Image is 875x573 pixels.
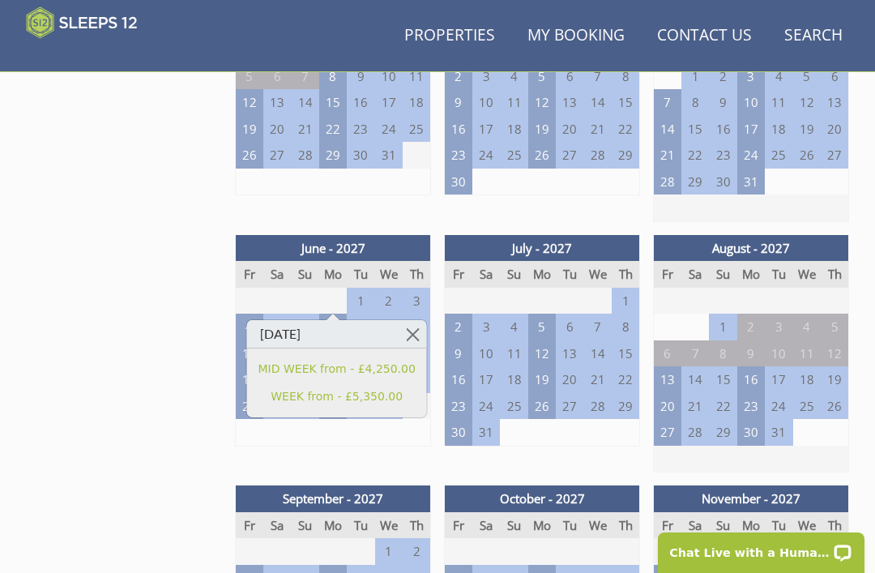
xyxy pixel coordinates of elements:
th: Th [612,512,639,539]
td: 2 [737,314,765,340]
td: 11 [500,340,527,367]
td: 30 [737,419,765,446]
td: 23 [709,142,736,169]
td: 31 [737,169,765,195]
td: 23 [347,116,374,143]
th: We [584,261,612,288]
td: 10 [737,89,765,116]
td: 7 [319,314,347,340]
iframe: Customer reviews powered by Trustpilot [18,49,188,62]
td: 25 [500,393,527,420]
th: Mo [528,261,556,288]
th: We [584,512,612,539]
td: 3 [472,63,500,90]
th: We [793,261,821,288]
td: 7 [584,314,612,340]
td: 17 [765,366,792,393]
td: 5 [263,314,291,340]
td: 4 [793,314,821,340]
td: 20 [263,116,291,143]
td: 2 [445,314,472,340]
td: 4 [500,314,527,340]
td: 22 [319,116,347,143]
td: 13 [556,340,583,367]
th: Sa [472,261,500,288]
a: Contact Us [651,18,758,54]
td: 27 [654,419,681,446]
td: 23 [445,142,472,169]
th: Su [709,261,736,288]
td: 25 [403,116,430,143]
td: 20 [556,366,583,393]
td: 20 [821,116,848,143]
th: Fr [236,261,263,288]
td: 9 [375,314,403,340]
td: 2 [403,538,430,565]
td: 13 [821,89,848,116]
td: 6 [654,340,681,367]
td: 22 [709,393,736,420]
th: Tu [347,261,374,288]
td: 3 [765,314,792,340]
td: 12 [528,340,556,367]
th: October - 2027 [445,485,640,512]
th: Th [612,261,639,288]
td: 11 [793,340,821,367]
td: 25 [793,393,821,420]
td: 28 [291,142,318,169]
td: 21 [681,393,709,420]
td: 2 [709,63,736,90]
td: 14 [291,89,318,116]
td: 9 [445,89,472,116]
td: 13 [556,89,583,116]
td: 9 [445,340,472,367]
td: 15 [612,340,639,367]
th: Mo [319,261,347,288]
td: 18 [500,366,527,393]
td: 6 [556,63,583,90]
td: 29 [612,142,639,169]
td: 21 [291,116,318,143]
td: 19 [793,116,821,143]
td: 6 [263,63,291,90]
th: Su [709,512,736,539]
td: 29 [681,169,709,195]
td: 1 [347,288,374,314]
td: 26 [528,393,556,420]
td: 10 [765,340,792,367]
td: 27 [556,393,583,420]
td: 7 [584,63,612,90]
td: 10 [472,340,500,367]
td: 28 [654,169,681,195]
td: 3 [472,314,500,340]
th: Tu [765,261,792,288]
td: 13 [654,366,681,393]
td: 8 [709,340,736,367]
td: 19 [236,116,263,143]
td: 4 [765,63,792,90]
a: MID WEEK from - £4,250.00 [258,361,416,378]
td: 24 [472,393,500,420]
td: 25 [500,142,527,169]
td: 31 [375,142,403,169]
th: Th [821,512,848,539]
td: 6 [291,314,318,340]
th: September - 2027 [236,485,431,512]
td: 9 [737,340,765,367]
td: 19 [528,366,556,393]
th: Tu [765,512,792,539]
th: Sa [263,512,291,539]
td: 1 [709,314,736,340]
th: June - 2027 [236,235,431,262]
td: 15 [319,89,347,116]
th: July - 2027 [445,235,640,262]
td: 10 [403,314,430,340]
th: Sa [472,512,500,539]
td: 3 [403,288,430,314]
th: Tu [347,512,374,539]
th: Su [500,261,527,288]
td: 1 [612,288,639,314]
td: 11 [403,63,430,90]
td: 4 [500,63,527,90]
th: Th [403,512,430,539]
